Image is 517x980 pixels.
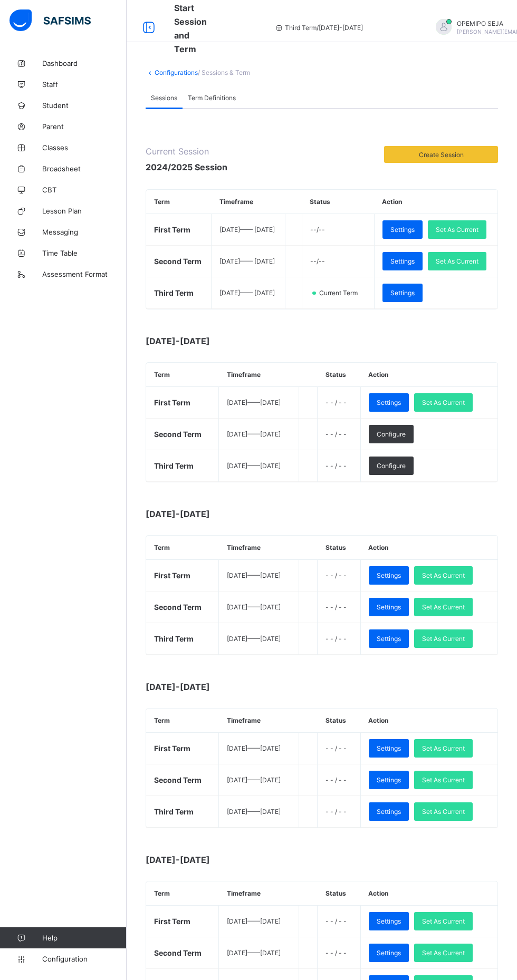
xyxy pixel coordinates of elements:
[377,571,401,579] span: Settings
[146,162,260,172] span: 2024/2025 Session
[154,398,190,407] span: First Term
[42,164,127,173] span: Broadsheet
[9,9,91,32] img: safsims
[154,461,194,470] span: Third Term
[422,571,465,579] span: Set As Current
[325,776,347,784] span: - - / - -
[188,94,236,102] span: Term Definitions
[422,603,465,611] span: Set As Current
[377,430,406,438] span: Configure
[325,462,347,470] span: - - / - -
[377,399,401,406] span: Settings
[436,226,478,234] span: Set As Current
[422,635,465,643] span: Set As Current
[42,122,127,131] span: Parent
[154,744,190,753] span: First Term
[154,225,190,234] span: First Term
[146,146,260,157] span: Current Session
[154,917,190,926] span: First Term
[146,855,260,865] span: [DATE]-[DATE]
[146,509,260,519] span: [DATE]-[DATE]
[227,462,281,470] span: [DATE] —— [DATE]
[219,226,275,234] span: [DATE] —— [DATE]
[146,709,219,733] th: Term
[42,955,126,963] span: Configuration
[390,226,415,234] span: Settings
[325,399,347,406] span: - - / - -
[325,571,347,579] span: - - / - -
[146,536,219,560] th: Term
[219,881,299,906] th: Timeframe
[302,214,374,246] td: --/--
[42,934,126,942] span: Help
[146,363,219,387] th: Term
[318,363,360,387] th: Status
[227,917,281,925] span: [DATE] —— [DATE]
[42,186,127,194] span: CBT
[302,246,374,277] td: --/--
[318,289,364,297] span: Current Term
[390,257,415,265] span: Settings
[174,3,207,54] span: Start Session and Term
[154,775,202,784] span: Second Term
[377,917,401,925] span: Settings
[302,190,374,214] th: Status
[227,949,281,957] span: [DATE] —— [DATE]
[42,143,127,152] span: Classes
[154,571,190,580] span: First Term
[422,808,465,816] span: Set As Current
[392,151,490,159] span: Create Session
[219,257,275,265] span: [DATE] —— [DATE]
[155,69,198,76] a: Configurations
[219,289,275,297] span: [DATE] —— [DATE]
[154,257,202,266] span: Second Term
[154,430,202,439] span: Second Term
[154,288,194,297] span: Third Term
[390,289,415,297] span: Settings
[227,399,281,406] span: [DATE] —— [DATE]
[227,430,281,438] span: [DATE] —— [DATE]
[318,881,360,906] th: Status
[227,635,281,643] span: [DATE] —— [DATE]
[318,709,360,733] th: Status
[274,24,363,32] span: session/term information
[219,536,299,560] th: Timeframe
[227,744,281,752] span: [DATE] —— [DATE]
[377,635,401,643] span: Settings
[154,807,194,816] span: Third Term
[146,190,212,214] th: Term
[154,948,202,957] span: Second Term
[219,709,299,733] th: Timeframe
[325,744,347,752] span: - - / - -
[198,69,250,76] span: / Sessions & Term
[325,808,347,816] span: - - / - -
[42,270,127,278] span: Assessment Format
[42,101,127,110] span: Student
[360,536,497,560] th: Action
[377,603,401,611] span: Settings
[154,603,202,612] span: Second Term
[146,881,219,906] th: Term
[227,571,281,579] span: [DATE] —— [DATE]
[360,709,497,733] th: Action
[377,808,401,816] span: Settings
[219,363,299,387] th: Timeframe
[436,257,478,265] span: Set As Current
[325,917,347,925] span: - - / - -
[227,603,281,611] span: [DATE] —— [DATE]
[422,949,465,957] span: Set As Current
[42,228,127,236] span: Messaging
[325,635,347,643] span: - - / - -
[154,634,194,643] span: Third Term
[374,190,497,214] th: Action
[422,399,465,406] span: Set As Current
[146,682,260,692] span: [DATE]-[DATE]
[151,94,177,102] span: Sessions
[42,80,127,89] span: Staff
[377,776,401,784] span: Settings
[360,363,497,387] th: Action
[325,949,347,957] span: - - / - -
[325,603,347,611] span: - - / - -
[422,917,465,925] span: Set As Current
[377,462,406,470] span: Configure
